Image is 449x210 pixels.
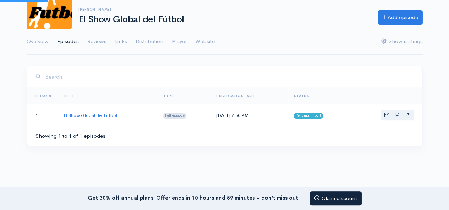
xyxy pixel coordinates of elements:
div: Showing 1 to 1 of 1 episodes [35,132,105,140]
td: [DATE] 7:50 PM [210,104,288,126]
span: Episode transcription [395,112,400,117]
a: Show settings [381,29,423,55]
a: Publication date [216,93,256,98]
span: Edit episode [384,112,389,117]
a: Type [163,93,173,98]
div: Basic example [381,110,414,120]
a: Player [172,29,187,55]
h6: [PERSON_NAME] [78,7,369,11]
a: Links [115,29,127,55]
td: 1 [27,104,58,126]
a: Add episode [378,10,423,25]
a: Reviews [87,29,106,55]
span: Status [294,93,309,98]
a: Claim discount [310,191,362,206]
span: Full episode [163,113,186,119]
a: Distribution [136,29,163,55]
a: Website [195,29,215,55]
a: El Show Global del Fútbol [64,112,117,118]
a: Share episode [403,110,414,120]
span: Pending import [294,113,323,119]
input: Search [45,69,414,84]
a: Episode [35,93,53,98]
a: Title [64,93,75,98]
a: Episodes [57,29,79,55]
a: Overview [27,29,49,55]
strong: Get 30% off annual plans! Offer ends in 10 hours and 59 minutes – don’t miss out! [88,194,300,201]
h1: El Show Global del Fútbol [78,15,369,25]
